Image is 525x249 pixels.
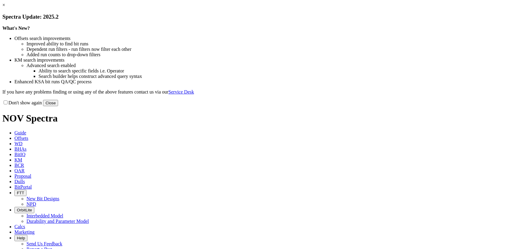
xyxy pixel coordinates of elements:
[14,174,31,179] span: Proposal
[14,79,523,85] li: Enhanced KSA bit runs QA/QC process
[26,52,523,57] li: Added run counts to drop-down filters
[14,141,23,146] span: WD
[14,146,26,152] span: BHAs
[14,224,25,229] span: Calcs
[26,219,89,224] a: Durability and Parameter Model
[2,26,30,31] strong: What's New?
[14,157,22,162] span: KM
[39,68,523,74] li: Ability to search specific fields i.e. Operator
[14,136,28,141] span: Offsets
[14,163,24,168] span: BCR
[2,89,523,95] p: If you have any problems finding or using any of the above features contact us via our
[14,168,25,173] span: OAR
[26,196,59,201] a: New Bit Designs
[14,184,32,189] span: BitPortal
[2,113,523,124] h1: NOV Spectra
[26,201,36,207] a: NPD
[2,100,42,105] label: Don't show again
[14,36,523,41] li: Offsets search improvements
[168,89,194,94] a: Service Desk
[26,241,62,246] a: Send Us Feedback
[39,74,523,79] li: Search builder helps construct advanced query syntax
[14,179,25,184] span: Dulls
[14,57,523,63] li: KM search improvements
[17,191,24,195] span: FTT
[26,41,523,47] li: Improved ability to find bit runs
[26,47,523,52] li: Dependent run filters - run filters now filter each other
[4,100,8,104] input: Don't show again
[2,2,5,8] a: ×
[14,130,26,135] span: Guide
[14,152,25,157] span: BitIQ
[17,236,25,240] span: Help
[14,229,35,235] span: Marketing
[17,208,32,212] span: OrbitLite
[2,14,523,20] h3: Spectra Update: 2025.2
[43,100,58,106] button: Close
[26,213,63,218] a: Interbedded Model
[26,63,523,68] li: Advanced search enabled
